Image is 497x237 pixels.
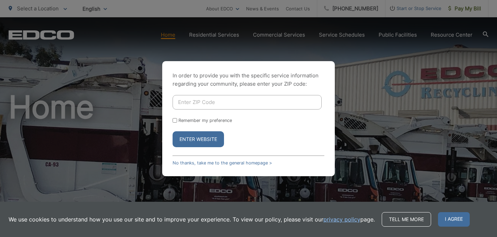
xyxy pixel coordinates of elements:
[323,215,360,224] a: privacy policy
[173,131,224,147] button: Enter Website
[173,160,272,165] a: No thanks, take me to the general homepage >
[173,72,324,88] p: In order to provide you with the specific service information regarding your community, please en...
[438,212,470,227] span: I agree
[382,212,431,227] a: Tell me more
[9,215,375,224] p: We use cookies to understand how you use our site and to improve your experience. To view our pol...
[173,95,322,110] input: Enter ZIP Code
[178,118,232,123] label: Remember my preference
